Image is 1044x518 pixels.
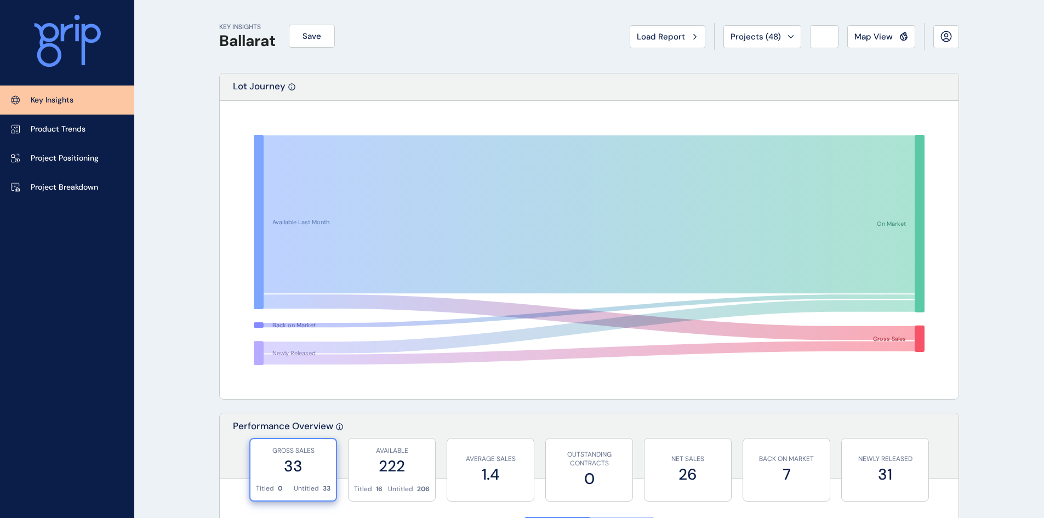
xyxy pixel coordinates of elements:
label: 7 [749,464,824,485]
p: 33 [323,484,330,493]
label: 31 [847,464,923,485]
p: Project Positioning [31,153,99,164]
span: Load Report [637,31,685,42]
p: GROSS SALES [256,446,330,456]
p: OUTSTANDING CONTRACTS [551,450,627,469]
p: Key Insights [31,95,73,106]
label: 33 [256,456,330,477]
button: Projects (48) [723,25,801,48]
span: Projects ( 48 ) [731,31,781,42]
p: Titled [256,484,274,493]
p: AVAILABLE [354,446,430,456]
h1: Ballarat [219,32,276,50]
label: 26 [650,464,726,485]
p: Lot Journey [233,80,286,100]
p: Untitled [294,484,319,493]
p: 206 [417,485,430,494]
label: 222 [354,456,430,477]
p: Untitled [388,485,413,494]
label: 0 [551,468,627,489]
p: 16 [376,485,383,494]
p: Performance Overview [233,420,333,479]
p: AVERAGE SALES [453,454,528,464]
p: NEWLY RELEASED [847,454,923,464]
p: NET SALES [650,454,726,464]
span: Save [303,31,321,42]
p: KEY INSIGHTS [219,22,276,32]
p: BACK ON MARKET [749,454,824,464]
p: Titled [354,485,372,494]
p: Project Breakdown [31,182,98,193]
label: 1.4 [453,464,528,485]
button: Save [289,25,335,48]
p: 0 [278,484,282,493]
span: Map View [854,31,893,42]
button: Load Report [630,25,705,48]
p: Product Trends [31,124,85,135]
button: Map View [847,25,915,48]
